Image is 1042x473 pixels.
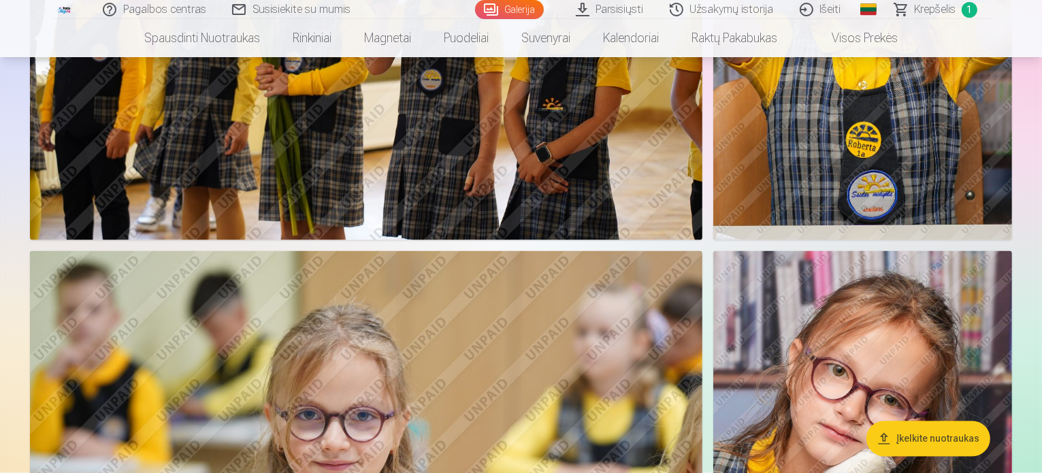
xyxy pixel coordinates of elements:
a: Kalendoriai [587,19,675,57]
a: Spausdinti nuotraukas [128,19,276,57]
a: Suvenyrai [505,19,587,57]
img: /fa2 [57,5,72,14]
span: 1 [962,2,977,18]
a: Rinkiniai [276,19,348,57]
span: Krepšelis [915,1,956,18]
a: Visos prekės [794,19,914,57]
a: Puodeliai [427,19,505,57]
a: Magnetai [348,19,427,57]
button: Įkelkite nuotraukas [866,421,990,457]
a: Raktų pakabukas [675,19,794,57]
